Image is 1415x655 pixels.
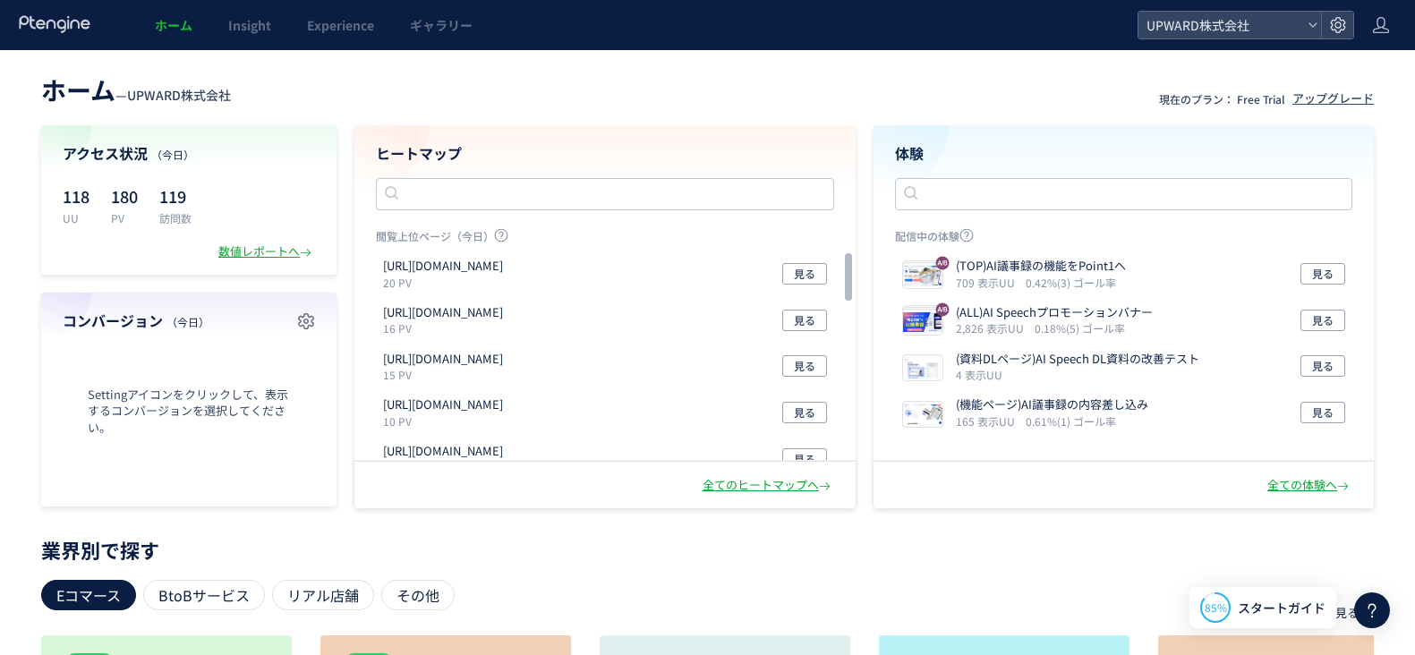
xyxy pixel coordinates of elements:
span: UPWARD株式会社 [1141,12,1300,38]
i: 709 表示UU [956,275,1022,290]
p: 20 PV [383,275,510,290]
i: 165 表示UU [956,413,1022,429]
p: https://upward.jp/price [383,396,503,413]
div: 全てのヒートマップへ [703,477,834,494]
div: — [41,72,231,107]
span: 見る [794,402,815,423]
span: 見る [1312,402,1334,423]
p: 訪問数 [159,210,192,225]
span: 見る [1312,355,1334,377]
h4: コンバージョン [63,310,315,331]
button: 見る [1300,263,1345,285]
button: 見る [782,355,827,377]
span: （今日） [166,314,209,329]
span: 85% [1205,600,1227,615]
p: PV [111,210,138,225]
p: 閲覧上位ページ（今日） [376,228,834,251]
p: (TOP)AI議事録の機能をPoint1へ [956,258,1126,275]
button: 見る [1300,355,1345,377]
i: 2,826 表示UU [956,320,1031,336]
button: 見る [782,263,827,285]
span: ホーム [41,72,115,107]
i: 0.18%(5) ゴール率 [1035,320,1125,336]
span: ギャラリー [410,16,473,34]
button: 見る [1300,310,1345,331]
button: 見る [782,448,827,470]
button: 見る [1300,402,1345,423]
p: (資料DLページ)AI Speech DL資料の改善テスト [956,351,1199,368]
span: Insight [228,16,271,34]
span: ホーム [155,16,192,34]
p: 180 [111,182,138,210]
span: UPWARD株式会社 [127,86,231,104]
span: （今日） [151,147,194,162]
p: 10 PV [383,413,510,429]
p: 配信中の体験 [895,228,1353,251]
p: 119 [159,182,192,210]
h4: ヒートマップ [376,143,834,164]
p: (機能ページ)AI議事録の内容差し込み [956,396,1148,413]
span: Experience [307,16,374,34]
span: 見る [1312,310,1334,331]
img: eecdc816ec186595bf06a26b7ea153e51757417849160.png [903,310,942,335]
div: 全ての体験へ [1267,477,1352,494]
p: https://upward.jp [383,258,503,275]
span: スタートガイド [1238,599,1325,617]
div: Eコマース [41,580,136,610]
span: 見る [794,448,815,470]
span: 見る [794,263,815,285]
img: e4a40bae7144b9045c6f0569816b0ee91757419893348.jpeg [903,263,942,288]
i: 0.61%(1) ゴール率 [1026,413,1116,429]
p: 16 PV [383,320,510,336]
h4: アクセス状況 [63,143,315,164]
h4: 体験 [895,143,1353,164]
span: 見る [794,310,815,331]
i: 4 表示UU [956,367,1002,382]
p: UU [63,210,90,225]
p: 15 PV [383,367,510,382]
i: 0.42%(3) ゴール率 [1026,275,1116,290]
p: https://upward.jp/weblog/increased-productivity [383,351,503,368]
div: BtoBサービス [143,580,265,610]
p: 業界別で探す [41,544,1374,555]
p: https://upward.jp/seminar/nec-dx-archive [383,304,503,321]
span: 見る [1312,263,1334,285]
div: リアル店舗 [272,580,374,610]
div: その他 [381,580,455,610]
span: Settingアイコンをクリックして、表示するコンバージョンを選択してください。 [63,387,315,437]
button: 見る [782,310,827,331]
div: アップグレード [1292,90,1374,107]
img: 7f917b3cc4b865757abd46e3a7d20a3c1757417574010.jpeg [903,355,942,380]
span: 見る [794,355,815,377]
p: 現在のプラン： Free Trial [1159,91,1285,106]
p: 9 PV [383,460,510,475]
p: 118 [63,182,90,210]
p: https://upward.jp/weblog/excel-customer-management [383,443,503,460]
img: ae8600c86565dbdc67bee0ae977d42bb1756953384005.jpeg [903,402,942,427]
p: (ALL)AI Speechプロモーションバナー [956,304,1153,321]
div: 数値レポートへ [218,243,315,260]
button: 見る [782,402,827,423]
